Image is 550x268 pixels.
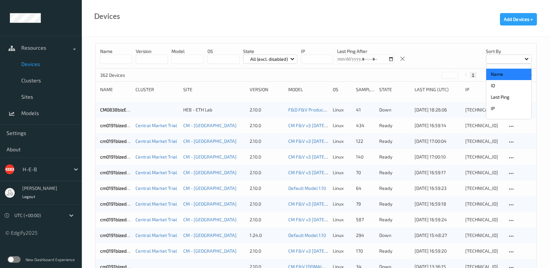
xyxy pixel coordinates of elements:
a: CM - [GEOGRAPHIC_DATA] [183,217,237,222]
a: Central Market Trial [135,232,177,238]
a: CM - [GEOGRAPHIC_DATA] [183,201,237,207]
a: CM - [GEOGRAPHIC_DATA] [183,170,237,175]
a: CM - [GEOGRAPHIC_DATA] [183,248,237,254]
div: [DATE] 16:59:14 [415,122,461,129]
div: [TECHNICAL_ID] [465,201,502,207]
div: 2.10.0 [250,201,284,207]
p: 362 Devices [100,72,149,78]
div: 2.10.0 [250,122,284,129]
div: 79 [356,201,375,207]
div: 122 [356,138,375,144]
p: IP [486,103,531,114]
p: version [136,48,168,55]
div: ip [465,86,502,93]
div: 140 [356,154,375,160]
p: linux [333,232,351,239]
div: Name [100,86,131,93]
div: 70 [356,169,375,176]
div: Model [288,86,328,93]
p: down [379,107,410,113]
p: linux [333,216,351,223]
a: Central Market Trial [135,201,177,207]
a: Default Model 1.10 [288,232,326,238]
a: cm0191bizedg11 [100,170,133,175]
div: [TECHNICAL_ID] [465,107,502,113]
div: Samples [356,86,375,93]
a: cm0191bizedg41 [100,232,134,238]
div: [DATE] 16:59:20 [415,248,461,254]
p: ready [379,154,410,160]
p: ID [486,80,531,92]
div: 2.10.0 [250,169,284,176]
div: HEB - ETH Lab [183,107,245,113]
div: [TECHNICAL_ID] [465,154,502,160]
button: 2 [484,72,490,78]
p: ready [379,185,410,192]
div: Devices [94,13,120,20]
div: [TECHNICAL_ID] [465,138,502,144]
p: All (excl. disabled) [248,56,290,62]
a: Central Market Trial [135,248,177,254]
p: linux [333,201,351,207]
div: [TECHNICAL_ID] [465,185,502,192]
a: cm0191bizedg16 [100,217,134,222]
a: CM - [GEOGRAPHIC_DATA] [183,154,237,159]
div: [DATE] 15:48:27 [415,232,461,239]
div: [DATE] 17:00:04 [415,138,461,144]
a: Default Model 1.10 [288,185,326,191]
a: cm0191bizedg14 [100,201,134,207]
p: Name [100,48,132,55]
a: CM - [GEOGRAPHIC_DATA] [183,185,237,191]
a: Central Market Trial [135,123,177,128]
div: 2.10.0 [250,154,284,160]
div: [DATE] 17:00:10 [415,154,461,160]
div: [TECHNICAL_ID] [465,122,502,129]
p: model [171,48,204,55]
p: ready [379,169,410,176]
a: CM - [GEOGRAPHIC_DATA] [183,123,237,128]
div: 434 [356,122,375,129]
p: linux [333,138,351,144]
a: Central Market Trial [135,138,177,144]
p: ready [379,248,410,254]
a: cm0191bizedg13 [100,154,134,159]
a: CM - [GEOGRAPHIC_DATA] [183,232,237,238]
p: linux [333,107,351,113]
a: CM F&V v3 [DATE] 08:27 Auto Save [288,170,360,175]
div: [DATE] 16:59:18 [415,201,461,207]
button: Add Devices + [500,13,537,25]
p: ready [379,122,410,129]
p: Name [486,69,531,80]
div: 2.10.0 [250,216,284,223]
div: [TECHNICAL_ID] [465,232,502,239]
p: ready [379,216,410,223]
p: down [379,232,410,239]
div: State [379,86,410,93]
a: Central Market Trial [135,154,177,159]
a: Central Market Trial [135,170,177,175]
a: cm0191bizedg47 [100,138,134,144]
p: ready [379,138,410,144]
a: F&D F&V Produce v2.7 [DATE] 17:48 Auto Save [288,107,384,112]
div: [TECHNICAL_ID] [465,248,502,254]
div: [DATE] 16:59:23 [415,185,461,192]
p: linux [333,169,351,176]
div: 2.10.0 [250,185,284,192]
div: 294 [356,232,375,239]
a: CM F&V v3 [DATE] 08:27 Auto Save [288,154,360,159]
a: cm0191bizedg12 [100,123,134,128]
a: CM0838bizEdg27 [100,107,136,112]
div: [TECHNICAL_ID] [465,169,502,176]
a: CM F&V v3 [DATE] 08:27 Auto Save [288,248,360,254]
div: 64 [356,185,375,192]
p: Sort by [486,48,532,55]
p: linux [333,154,351,160]
a: cm0191bizedg55 [100,248,134,254]
div: Site [183,86,245,93]
div: 2.10.0 [250,138,284,144]
p: linux [333,122,351,129]
p: linux [333,185,351,192]
p: OS [207,48,240,55]
div: Cluster [135,86,179,93]
div: OS [333,86,351,93]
